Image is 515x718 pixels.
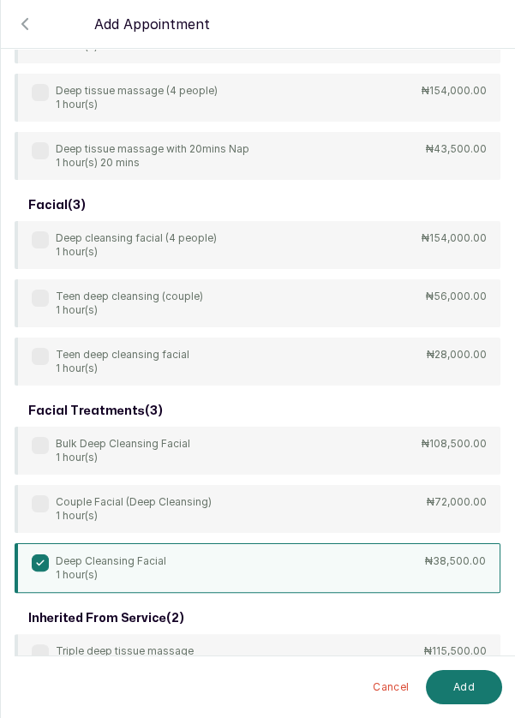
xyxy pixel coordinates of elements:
p: ₦108,500.00 [422,437,487,451]
h3: facial ( 3 ) [28,197,86,214]
p: ₦43,500.00 [426,142,487,156]
p: Triple deep tissue massage [56,644,194,658]
p: Deep Cleansing Facial [56,554,166,568]
p: Deep cleansing facial (4 people) [56,231,217,245]
button: Add [426,670,502,704]
p: 1 hour(s) [56,98,218,111]
p: 1 hour(s) [56,451,190,464]
h3: inherited from service ( 2 ) [28,610,184,627]
p: ₦154,000.00 [422,84,487,98]
p: Teen deep cleansing facial [56,348,189,362]
p: Teen deep cleansing (couple) [56,290,203,303]
p: Deep tissue massage with 20mins Nap [56,142,249,156]
p: ₦38,500.00 [425,554,486,568]
h3: facial treatments ( 3 ) [28,403,163,420]
p: ₦154,000.00 [422,231,487,245]
p: 1 hour(s) [56,303,203,317]
button: Cancel [362,670,419,704]
p: ₦28,000.00 [427,348,487,362]
p: ₦56,000.00 [426,290,487,303]
p: 1 hour(s) [56,509,212,523]
p: Bulk Deep Cleansing Facial [56,437,190,451]
p: Add Appointment [94,14,210,34]
p: Deep tissue massage (4 people) [56,84,218,98]
p: ₦72,000.00 [427,495,487,509]
p: 1 hour(s) [56,568,166,582]
p: 1 hour(s) [56,245,217,259]
p: 1 hour(s) [56,362,189,375]
p: ₦115,500.00 [424,644,487,658]
p: Couple Facial (Deep Cleansing) [56,495,212,509]
p: 1 hour(s) 20 mins [56,156,249,170]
